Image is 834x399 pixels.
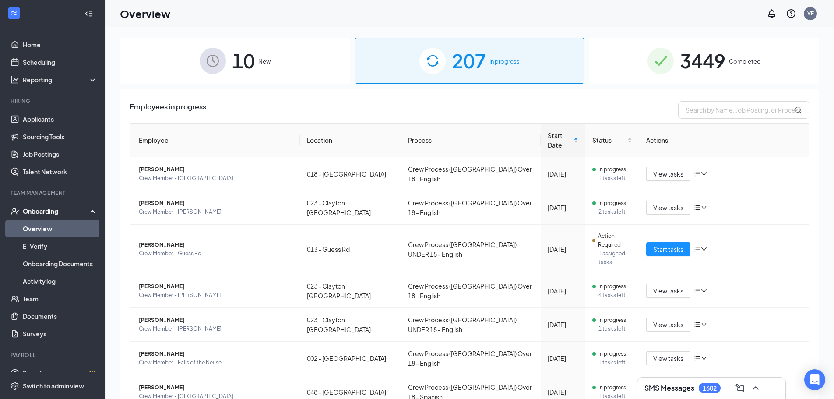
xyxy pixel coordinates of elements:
[653,169,683,179] span: View tasks
[23,220,98,237] a: Overview
[548,286,578,296] div: [DATE]
[139,291,293,300] span: Crew Member - [PERSON_NAME]
[130,101,206,119] span: Employees in progress
[694,170,701,177] span: bars
[548,353,578,363] div: [DATE]
[703,385,717,392] div: 1602
[139,282,293,291] span: [PERSON_NAME]
[23,36,98,53] a: Home
[701,171,707,177] span: down
[300,274,401,308] td: 023 - Clayton [GEOGRAPHIC_DATA]
[729,57,761,66] span: Completed
[232,46,255,76] span: 10
[23,307,98,325] a: Documents
[646,318,690,332] button: View tasks
[11,207,19,215] svg: UserCheck
[749,381,763,395] button: ChevronUp
[258,57,271,66] span: New
[585,124,639,157] th: Status
[11,381,19,390] svg: Settings
[401,308,541,342] td: Crew Process ([GEOGRAPHIC_DATA]) UNDER 18 - English
[701,321,707,328] span: down
[300,157,401,191] td: 018 - [GEOGRAPHIC_DATA]
[23,128,98,145] a: Sourcing Tools
[139,199,293,208] span: [PERSON_NAME]
[11,189,96,197] div: Team Management
[23,207,90,215] div: Onboarding
[694,204,701,211] span: bars
[598,249,632,267] span: 1 assigned tasks
[23,163,98,180] a: Talent Network
[489,57,520,66] span: In progress
[139,249,293,258] span: Crew Member - Guess Rd.
[644,383,694,393] h3: SMS Messages
[401,225,541,274] td: Crew Process ([GEOGRAPHIC_DATA]) UNDER 18 - English
[592,135,626,145] span: Status
[653,286,683,296] span: View tasks
[401,124,541,157] th: Process
[300,308,401,342] td: 023 - Clayton [GEOGRAPHIC_DATA]
[300,225,401,274] td: 013 - Guess Rd
[120,6,170,21] h1: Overview
[139,325,293,333] span: Crew Member - [PERSON_NAME]
[300,124,401,157] th: Location
[548,203,578,212] div: [DATE]
[452,46,486,76] span: 207
[23,381,84,390] div: Switch to admin view
[23,325,98,343] a: Surveys
[548,131,572,150] span: Start Date
[764,381,778,395] button: Minimize
[653,203,683,212] span: View tasks
[598,208,632,216] span: 2 tasks left
[653,244,683,254] span: Start tasks
[23,255,98,272] a: Onboarding Documents
[646,167,690,181] button: View tasks
[701,246,707,252] span: down
[548,244,578,254] div: [DATE]
[401,342,541,375] td: Crew Process ([GEOGRAPHIC_DATA]) Over 18 - English
[598,165,626,174] span: In progress
[598,316,626,325] span: In progress
[300,191,401,225] td: 023 - Clayton [GEOGRAPHIC_DATA]
[680,46,725,76] span: 3449
[653,320,683,329] span: View tasks
[646,284,690,298] button: View tasks
[139,358,293,367] span: Crew Member - Falls of the Neuse
[84,9,93,18] svg: Collapse
[694,321,701,328] span: bars
[401,157,541,191] td: Crew Process ([GEOGRAPHIC_DATA]) Over 18 - English
[735,383,745,393] svg: ComposeMessage
[639,124,809,157] th: Actions
[23,110,98,128] a: Applicants
[701,205,707,211] span: down
[750,383,761,393] svg: ChevronUp
[11,351,96,359] div: Payroll
[10,9,18,18] svg: WorkstreamLogo
[733,381,747,395] button: ComposeMessage
[598,325,632,333] span: 1 tasks left
[139,165,293,174] span: [PERSON_NAME]
[786,8,796,19] svg: QuestionInfo
[548,387,578,397] div: [DATE]
[598,383,626,392] span: In progress
[23,75,98,84] div: Reporting
[23,145,98,163] a: Job Postings
[139,240,293,249] span: [PERSON_NAME]
[23,290,98,307] a: Team
[139,383,293,392] span: [PERSON_NAME]
[646,351,690,365] button: View tasks
[598,199,626,208] span: In progress
[598,232,633,249] span: Action Required
[598,350,626,358] span: In progress
[23,237,98,255] a: E-Verify
[653,353,683,363] span: View tasks
[139,350,293,358] span: [PERSON_NAME]
[646,242,690,256] button: Start tasks
[139,208,293,216] span: Crew Member - [PERSON_NAME]
[598,174,632,183] span: 1 tasks left
[767,8,777,19] svg: Notifications
[804,369,825,390] div: Open Intercom Messenger
[766,383,777,393] svg: Minimize
[646,201,690,215] button: View tasks
[598,291,632,300] span: 4 tasks left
